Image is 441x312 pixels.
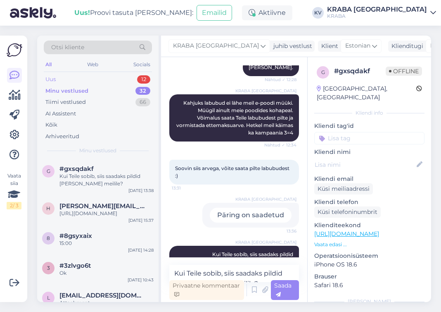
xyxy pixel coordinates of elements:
[314,132,424,144] input: Lisa tag
[132,59,152,70] div: Socials
[270,42,312,50] div: juhib vestlust
[176,100,296,136] span: Kahjuks labubud ei lähe meil e-poodi müüki. Müügil ainult meie poodides kohapeal. Võimalus saata ...
[212,251,294,265] span: Kui Teile sobib, siis saadaks pildid [PERSON_NAME] meilile?
[59,262,91,269] span: #3zlvgo6t
[47,265,50,271] span: 3
[135,87,150,95] div: 32
[242,5,292,20] div: Aktiivne
[45,87,88,95] div: Minu vestlused
[45,110,76,118] div: AI Assistent
[314,272,424,281] p: Brauser
[235,88,296,94] span: KRABA [GEOGRAPHIC_DATA]
[327,13,427,19] div: KRABA
[314,241,424,248] p: Vaata edasi ...
[314,198,424,206] p: Kliendi telefon
[386,67,422,76] span: Offline
[388,42,423,50] div: Klienditugi
[59,292,145,299] span: liinake125@gmail.com
[128,277,154,283] div: [DATE] 10:43
[327,6,427,13] div: KRABA [GEOGRAPHIC_DATA]
[314,252,424,260] p: Operatsioonisüsteem
[45,75,56,84] div: Uus
[314,183,373,194] div: Küsi meiliaadressi
[79,147,116,154] span: Minu vestlused
[59,210,154,217] div: [URL][DOMAIN_NAME]
[314,109,424,117] div: Kliendi info
[47,295,50,301] span: l
[266,228,296,234] span: 13:36
[74,8,193,18] div: Proovi tasuta [PERSON_NAME]:
[314,175,424,183] p: Kliendi email
[59,173,154,187] div: Kui Teile sobib, siis saadaks pildid [PERSON_NAME] meilile?
[59,240,154,247] div: 15:00
[59,269,154,277] div: Ok
[321,69,325,75] span: g
[59,232,92,240] span: #8gsyxaix
[317,84,416,102] div: [GEOGRAPHIC_DATA], [GEOGRAPHIC_DATA]
[315,160,415,169] input: Lisa nimi
[59,299,154,307] div: Attachment
[314,122,424,130] p: Kliendi tag'id
[265,77,296,83] span: Nähtud ✓ 12:28
[7,172,21,209] div: Vaata siia
[47,235,50,241] span: 8
[74,9,90,17] b: Uus!
[128,247,154,253] div: [DATE] 14:28
[59,165,94,173] span: #gxsqdakf
[314,260,424,269] p: iPhone OS 18.6
[314,298,424,305] div: [PERSON_NAME]
[314,206,381,218] div: Küsi telefoninumbrit
[264,142,296,148] span: Nähtud ✓ 12:34
[235,196,296,202] span: KRABA [GEOGRAPHIC_DATA]
[45,132,79,141] div: Arhiveeritud
[314,148,424,156] p: Kliendi nimi
[128,187,154,194] div: [DATE] 13:38
[318,42,338,50] div: Klient
[235,239,296,245] span: KRABA [GEOGRAPHIC_DATA]
[137,75,150,84] div: 12
[314,281,424,290] p: Safari 18.6
[128,217,154,223] div: [DATE] 15:37
[249,64,293,70] span: [PERSON_NAME].
[345,41,370,50] span: Estonian
[135,98,150,106] div: 66
[197,5,232,21] button: Emailid
[85,59,100,70] div: Web
[7,202,21,209] div: 2 / 3
[45,98,86,106] div: Tiimi vestlused
[172,185,203,191] span: 13:31
[327,6,436,19] a: KRABA [GEOGRAPHIC_DATA]KRABA
[47,168,50,174] span: g
[51,43,84,52] span: Otsi kliente
[175,165,291,179] span: Soovin siis arvega, võite saata pilte labubudest :)
[314,230,379,238] a: [URL][DOMAIN_NAME]
[44,59,53,70] div: All
[7,42,22,58] img: Askly Logo
[173,41,259,50] span: KRABA [GEOGRAPHIC_DATA]
[274,282,292,298] span: Saada
[334,66,386,76] div: # gxsqdakf
[45,121,57,129] div: Kõik
[314,221,424,230] p: Klienditeekond
[312,7,324,19] div: KV
[169,280,244,300] div: Privaatne kommentaar
[59,202,145,210] span: helena.dreimann@gmail.com
[46,205,50,211] span: h
[210,208,292,223] div: Päring on saadetud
